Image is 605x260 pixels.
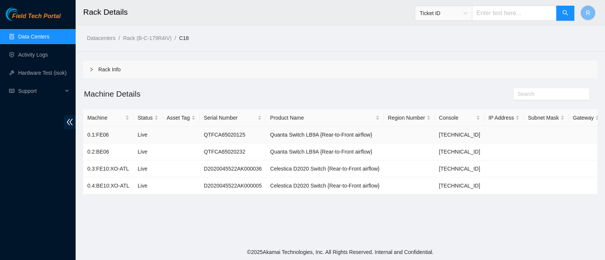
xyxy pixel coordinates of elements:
[6,14,60,23] a: Akamai TechnologiesField Tech Portal
[133,160,163,177] td: Live
[175,35,176,41] span: /
[266,143,383,160] td: Quanta Switch LB9A {Rear-to-Front airflow}
[435,160,484,177] td: [TECHNICAL_ID]
[133,143,163,160] td: Live
[83,177,133,194] td: 0.4:BE10:XO-ATL
[420,8,467,19] span: Ticket ID
[18,70,67,76] a: Hardware Test (isok)
[200,126,266,143] td: QTFCA65020125
[89,67,94,72] span: right
[435,126,484,143] td: [TECHNICAL_ID]
[87,35,115,41] a: Datacenters
[6,8,38,21] img: Akamai Technologies
[200,160,266,177] td: D2020045522AK000036
[83,143,133,160] td: 0.2:BE06
[435,177,484,194] td: [TECHNICAL_ID]
[435,143,484,160] td: [TECHNICAL_ID]
[64,115,76,129] span: double-left
[83,88,469,100] h2: Machine Details
[83,160,133,177] td: 0.3:FE10:XO-ATL
[83,61,597,78] div: Rack Info
[472,6,557,21] input: Enter text here...
[133,177,163,194] td: Live
[266,177,383,194] td: Celestica D2020 Switch {Rear-to-Front airflow}
[200,143,266,160] td: QTFCA65020232
[562,10,568,17] span: search
[18,52,48,58] a: Activity Logs
[586,8,590,18] span: R
[133,126,163,143] td: Live
[266,126,383,143] td: Quanta Switch LB9A {Rear-to-Front airflow}
[266,160,383,177] td: Celestica D2020 Switch {Rear-to-Front airflow}
[179,35,189,41] a: C18
[580,5,596,20] button: R
[200,177,266,194] td: D2020045522AK000005
[556,6,574,21] button: search
[518,90,579,98] input: Search
[83,126,133,143] td: 0.1:FE06
[123,35,171,41] a: Rack (B-C-179R4IV)
[18,83,63,98] span: Support
[118,35,120,41] span: /
[76,244,605,260] footer: © 2025 Akamai Technologies, Inc. All Rights Reserved. Internal and Confidential.
[9,88,14,94] span: read
[18,34,49,40] a: Data Centers
[12,13,60,20] span: Field Tech Portal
